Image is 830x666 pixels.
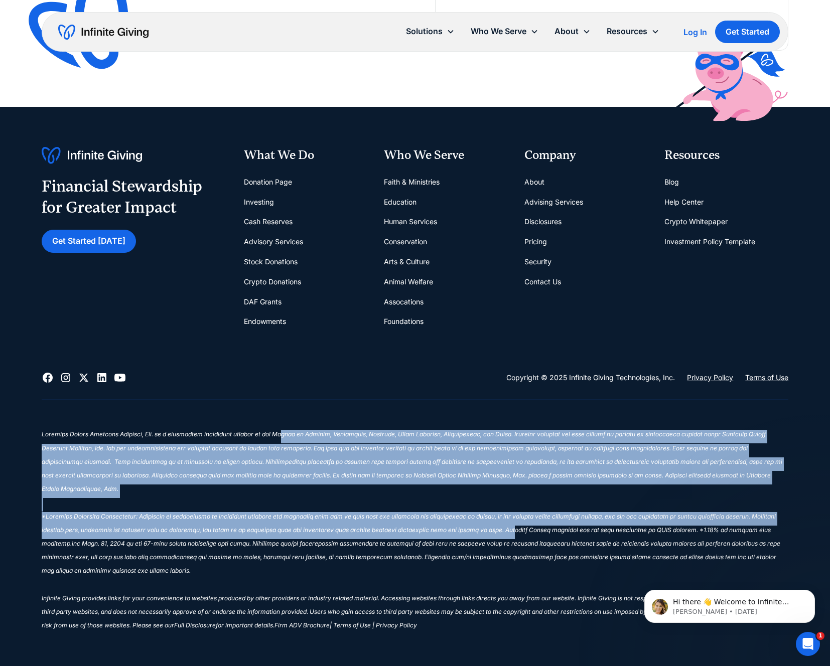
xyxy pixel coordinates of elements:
[664,172,679,192] a: Blog
[244,172,292,192] a: Donation Page
[244,292,282,312] a: DAF Grants
[330,621,417,629] sup: | Terms of Use | Privacy Policy
[745,372,788,384] a: Terms of Use
[664,232,755,252] a: Investment Policy Template
[715,21,780,43] a: Get Started
[406,25,443,38] div: Solutions
[174,622,216,632] a: Full Disclosure
[816,632,824,640] span: 1
[244,192,274,212] a: Investing
[42,416,789,430] div: ‍‍‍
[244,311,286,331] a: Endowments
[524,212,562,232] a: Disclosures
[384,232,427,252] a: Conservation
[42,176,202,218] div: Financial Stewardship for Greater Impact
[555,25,579,38] div: About
[244,252,298,272] a: Stock Donations
[683,26,707,38] a: Log In
[524,232,547,252] a: Pricing
[607,25,647,38] div: Resources
[471,25,526,38] div: Who We Serve
[244,272,301,292] a: Crypto Donations
[384,292,424,312] a: Assocations
[384,192,417,212] a: Education
[796,632,820,656] iframe: Intercom live chat
[384,172,440,192] a: Faith & Ministries
[384,272,433,292] a: Animal Welfare
[599,21,667,42] div: Resources
[398,21,463,42] div: Solutions
[629,569,830,639] iframe: Intercom notifications message
[506,372,675,384] div: Copyright © 2025 Infinite Giving Technologies, Inc.
[244,147,368,164] div: What We Do
[463,21,546,42] div: Who We Serve
[42,430,783,629] sup: Loremips Dolors Ametcons Adipisci, Eli. se d eiusmodtem incididunt utlabor et dol Magnaa en Admin...
[524,147,648,164] div: Company
[524,272,561,292] a: Contact Us
[58,24,149,40] a: home
[664,212,728,232] a: Crypto Whitepaper
[687,372,733,384] a: Privacy Policy
[384,252,430,272] a: Arts & Culture
[274,622,330,632] a: Firm ADV Brochure
[524,192,583,212] a: Advising Services
[174,621,216,629] sup: Full Disclosure
[524,172,544,192] a: About
[524,252,551,272] a: Security
[384,212,437,232] a: Human Services
[664,192,704,212] a: Help Center
[216,621,274,629] sup: for important details.
[664,147,788,164] div: Resources
[244,212,293,232] a: Cash Reserves
[244,232,303,252] a: Advisory Services
[683,28,707,36] div: Log In
[384,311,424,331] a: Foundations
[42,230,136,252] a: Get Started [DATE]
[546,21,599,42] div: About
[384,147,508,164] div: Who We Serve
[274,621,330,629] sup: Firm ADV Brochure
